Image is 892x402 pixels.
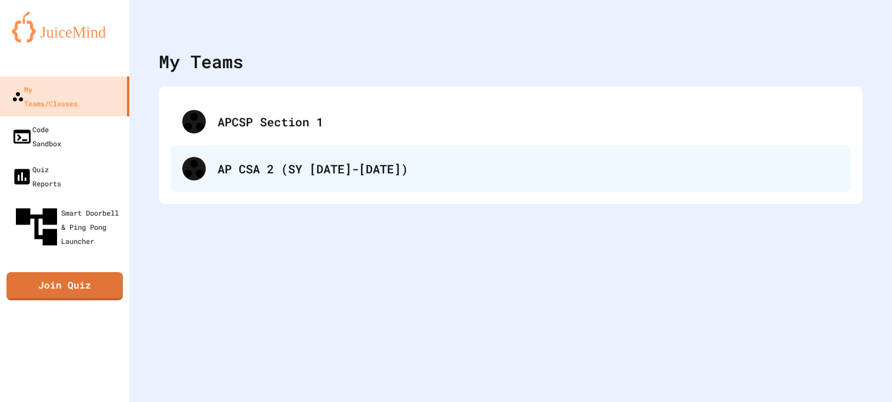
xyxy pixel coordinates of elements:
div: AP CSA 2 (SY [DATE]-[DATE]) [218,160,839,177]
img: logo-orange.svg [12,12,118,42]
div: My Teams/Classes [12,82,78,110]
div: My Teams [159,48,243,75]
div: Smart Doorbell & Ping Pong Launcher [12,202,125,252]
div: AP CSA 2 (SY [DATE]-[DATE]) [171,145,851,192]
a: Join Quiz [6,272,123,300]
div: Code Sandbox [12,122,61,150]
div: Quiz Reports [12,162,61,190]
div: APCSP Section 1 [171,98,851,145]
div: APCSP Section 1 [218,113,839,130]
